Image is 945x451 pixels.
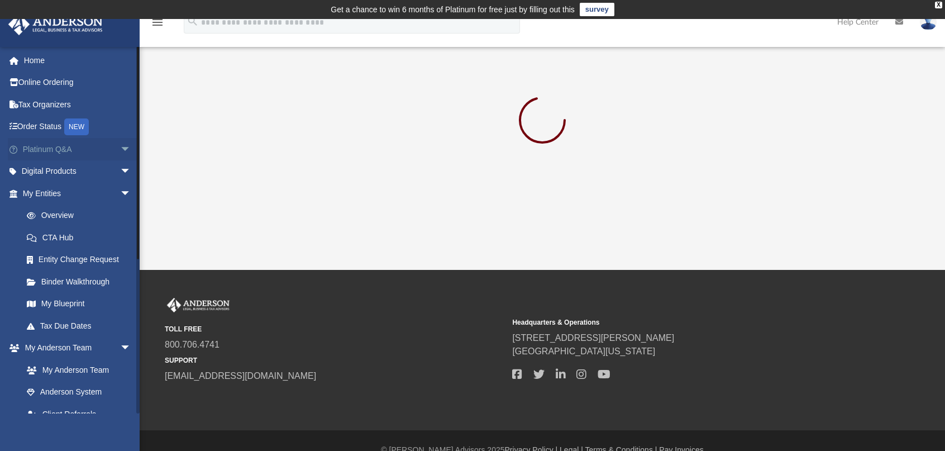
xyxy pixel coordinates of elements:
img: Anderson Advisors Platinum Portal [165,298,232,312]
a: Tax Organizers [8,93,148,116]
span: arrow_drop_down [120,182,142,205]
span: arrow_drop_down [120,138,142,161]
span: arrow_drop_down [120,160,142,183]
a: Online Ordering [8,72,148,94]
small: SUPPORT [165,355,504,365]
a: [STREET_ADDRESS][PERSON_NAME] [512,333,674,343]
a: CTA Hub [16,226,148,249]
i: menu [151,16,164,29]
div: close [935,2,942,8]
a: 800.706.4741 [165,340,219,349]
small: Headquarters & Operations [512,317,852,327]
a: survey [580,3,614,16]
span: arrow_drop_down [120,337,142,360]
img: User Pic [920,14,937,30]
a: Overview [16,205,148,227]
a: [EMAIL_ADDRESS][DOMAIN_NAME] [165,371,316,381]
a: Digital Productsarrow_drop_down [8,160,148,183]
a: My Blueprint [16,293,142,315]
a: My Entitiesarrow_drop_down [8,182,148,205]
small: TOLL FREE [165,324,504,334]
a: Platinum Q&Aarrow_drop_down [8,138,148,160]
a: Order StatusNEW [8,116,148,139]
div: Get a chance to win 6 months of Platinum for free just by filling out this [331,3,575,16]
a: My Anderson Teamarrow_drop_down [8,337,142,359]
a: menu [151,21,164,29]
a: Home [8,49,148,72]
img: Anderson Advisors Platinum Portal [5,13,106,35]
a: Client Referrals [16,403,142,425]
a: Anderson System [16,381,142,403]
div: NEW [64,118,89,135]
i: search [187,15,199,27]
a: Entity Change Request [16,249,148,271]
a: My Anderson Team [16,359,137,381]
a: [GEOGRAPHIC_DATA][US_STATE] [512,346,655,356]
a: Binder Walkthrough [16,270,148,293]
a: Tax Due Dates [16,315,148,337]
